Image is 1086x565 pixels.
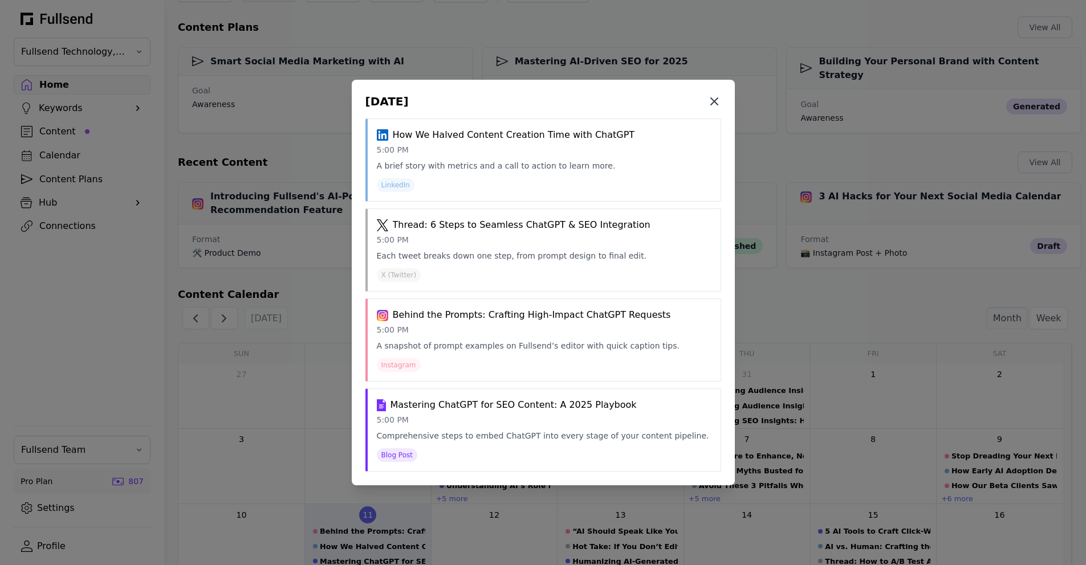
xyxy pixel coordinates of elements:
span: Blog Post [377,448,417,462]
h3: Mastering ChatGPT for SEO Content: A 2025 Playbook [391,398,637,412]
div: A snapshot of prompt examples on Fullsend’s editor with quick caption tips. [377,340,711,351]
p: 5:00 PM [377,414,693,425]
p: 5:00 PM [377,144,693,155]
span: X (Twitter) [377,268,421,282]
p: 5:00 PM [377,234,693,245]
div: Comprehensive steps to embed ChatGPT into every stage of your content pipeline. [377,430,711,441]
div: A brief story with metrics and a call to action to learn more. [377,160,711,171]
h3: Thread: 6 Steps to Seamless ChatGPT & SEO Integration [393,218,650,232]
h3: How We Halved Content Creation Time with ChatGPT [393,128,635,142]
p: 5:00 PM [377,324,693,335]
span: Instagram [377,358,421,372]
span: LinkedIn [377,178,414,192]
h3: Behind the Prompts: Crafting High-Impact ChatGPT Requests [393,308,671,322]
div: Each tweet breaks down one step, from prompt design to final edit. [377,250,711,261]
h2: [DATE] [365,93,409,109]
